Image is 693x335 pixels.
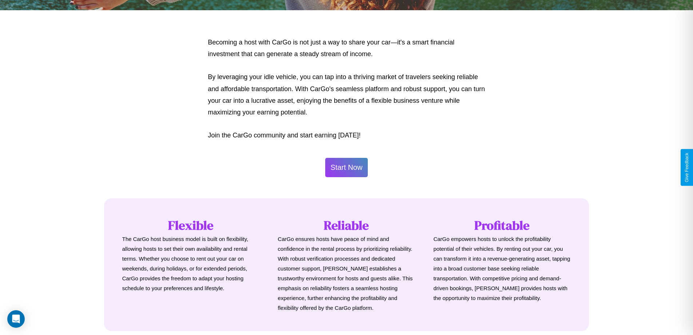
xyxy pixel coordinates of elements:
div: Open Intercom Messenger [7,310,25,328]
p: Becoming a host with CarGo is not just a way to share your car—it's a smart financial investment ... [208,36,485,60]
h1: Profitable [433,217,571,234]
p: CarGo ensures hosts have peace of mind and confidence in the rental process by prioritizing relia... [278,234,415,313]
button: Start Now [325,158,368,177]
h1: Reliable [278,217,415,234]
p: The CarGo host business model is built on flexibility, allowing hosts to set their own availabili... [122,234,260,293]
h1: Flexible [122,217,260,234]
p: CarGo empowers hosts to unlock the profitability potential of their vehicles. By renting out your... [433,234,571,303]
p: Join the CarGo community and start earning [DATE]! [208,129,485,141]
div: Give Feedback [684,153,689,182]
p: By leveraging your idle vehicle, you can tap into a thriving market of travelers seeking reliable... [208,71,485,118]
